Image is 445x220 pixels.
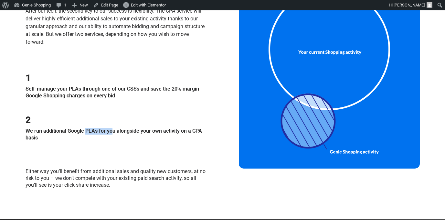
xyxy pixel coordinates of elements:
span: 1 [26,72,31,83]
span: Edit with Elementor [131,3,166,7]
p: We run additional Google PLAs for you alongside your own activity on a CPA basis [26,128,207,141]
p: After our tech, the second key to our success is flexibility. The CPA service will deliver highly... [26,7,207,54]
span: 2 [26,115,31,125]
span: [PERSON_NAME] [394,3,425,7]
p: Self-manage your PLAs through one of our CSSs and save the 20% margin Google Shopping charges on ... [26,86,207,99]
span: Either way you’ll benefit from additional sales and quality new customers, at no risk to you – we... [26,168,206,188]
